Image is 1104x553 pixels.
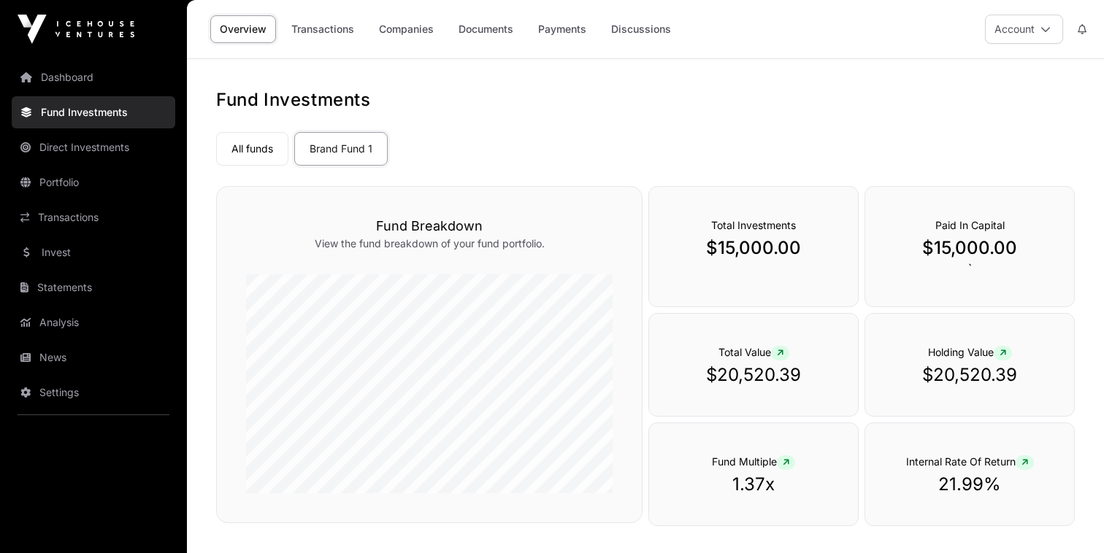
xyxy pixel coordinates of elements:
span: Internal Rate Of Return [906,455,1034,468]
img: Icehouse Ventures Logo [18,15,134,44]
a: Payments [529,15,596,43]
a: News [12,341,175,374]
a: Brand Fund 1 [294,132,388,166]
p: $20,520.39 [678,363,829,387]
span: Total Investments [711,219,796,231]
a: Portfolio [12,166,175,198]
a: Analysis [12,306,175,339]
span: Paid In Capital [935,219,1005,231]
a: Statements [12,271,175,303]
iframe: Chat Widget [1031,483,1104,553]
span: Total Value [718,346,789,358]
h3: Fund Breakdown [246,216,613,236]
a: Companies [369,15,443,43]
a: Overview [210,15,276,43]
button: Account [985,15,1063,44]
p: 1.37x [678,473,829,496]
a: Fund Investments [12,96,175,128]
a: All funds [216,132,288,166]
span: Holding Value [928,346,1012,358]
a: Transactions [12,201,175,233]
a: Settings [12,376,175,409]
a: Documents [449,15,523,43]
a: Dashboard [12,61,175,93]
a: Transactions [282,15,364,43]
p: $20,520.39 [894,363,1045,387]
a: Direct Investments [12,131,175,163]
div: ` [865,186,1075,307]
a: Invest [12,236,175,268]
span: Fund Multiple [712,455,795,468]
p: $15,000.00 [678,236,829,260]
p: 21.99% [894,473,1045,496]
a: Discussions [602,15,681,43]
p: View the fund breakdown of your fund portfolio. [246,236,613,251]
h1: Fund Investments [216,88,1075,112]
p: $15,000.00 [894,236,1045,260]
